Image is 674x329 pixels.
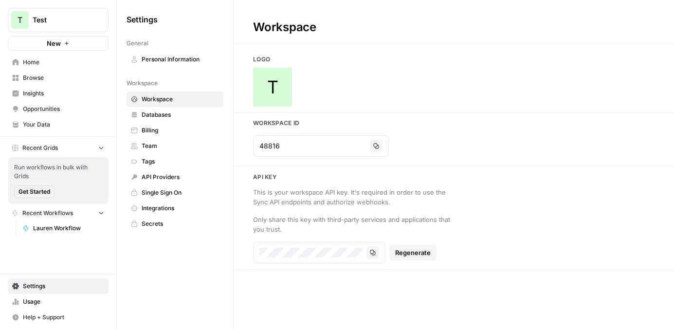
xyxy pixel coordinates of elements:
[8,141,109,155] button: Recent Grids
[127,91,223,107] a: Workspace
[18,187,50,196] span: Get Started
[142,142,219,150] span: Team
[23,282,104,291] span: Settings
[8,206,109,220] button: Recent Workflows
[127,107,223,123] a: Databases
[142,204,219,213] span: Integrations
[14,185,55,198] button: Get Started
[234,119,674,128] h3: Workspace Id
[142,157,219,166] span: Tags
[395,248,431,257] span: Regenerate
[127,123,223,138] a: Billing
[127,216,223,232] a: Secrets
[127,52,223,67] a: Personal Information
[8,117,109,132] a: Your Data
[18,220,109,236] a: Lauren Workflow
[23,89,104,98] span: Insights
[127,39,148,48] span: General
[22,144,58,152] span: Recent Grids
[127,201,223,216] a: Integrations
[23,120,104,129] span: Your Data
[14,163,103,181] span: Run workflows in bulk with Grids
[234,55,674,64] h3: Logo
[8,86,109,101] a: Insights
[142,95,219,104] span: Workspace
[23,58,104,67] span: Home
[8,278,109,294] a: Settings
[142,188,219,197] span: Single Sign On
[18,14,22,26] span: T
[8,55,109,70] a: Home
[8,36,109,51] button: New
[8,310,109,325] button: Help + Support
[127,185,223,201] a: Single Sign On
[127,79,158,88] span: Workspace
[127,169,223,185] a: API Providers
[142,55,219,64] span: Personal Information
[234,19,336,35] div: Workspace
[8,101,109,117] a: Opportunities
[8,294,109,310] a: Usage
[142,126,219,135] span: Billing
[127,138,223,154] a: Team
[253,215,454,234] div: Only share this key with third-party services and applications that you trust.
[23,105,104,113] span: Opportunities
[127,154,223,169] a: Tags
[142,173,219,182] span: API Providers
[47,38,61,48] span: New
[23,297,104,306] span: Usage
[23,313,104,322] span: Help + Support
[267,77,278,97] span: T
[389,245,437,260] button: Regenerate
[142,110,219,119] span: Databases
[234,173,674,182] h3: Api key
[253,187,454,207] div: This is your workspace API key. It's required in order to use the Sync API endpoints and authoriz...
[8,70,109,86] a: Browse
[33,224,104,233] span: Lauren Workflow
[127,14,158,25] span: Settings
[22,209,73,218] span: Recent Workflows
[142,219,219,228] span: Secrets
[33,15,91,25] span: Test
[23,73,104,82] span: Browse
[8,8,109,32] button: Workspace: Test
